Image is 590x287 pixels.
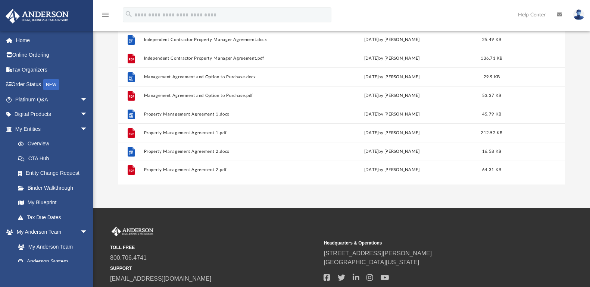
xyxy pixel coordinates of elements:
[80,92,95,107] span: arrow_drop_down
[310,167,473,173] div: [DATE] by [PERSON_NAME]
[324,240,532,246] small: Headquarters & Operations
[10,195,95,210] a: My Blueprint
[101,10,110,19] i: menu
[10,254,95,269] a: Anderson System
[482,93,501,97] span: 53.37 KB
[310,73,473,80] div: [DATE] by [PERSON_NAME]
[144,93,307,98] button: Management Agreement and Option to Purchase.pdf
[481,56,502,60] span: 136.71 KB
[482,149,501,153] span: 16.58 KB
[3,9,71,23] img: Anderson Advisors Platinum Portal
[324,250,432,256] a: [STREET_ADDRESS][PERSON_NAME]
[482,168,501,172] span: 64.31 KB
[10,166,99,181] a: Entity Change Request
[482,37,501,41] span: 25.49 KB
[5,92,99,107] a: Platinum Q&Aarrow_drop_down
[5,77,99,92] a: Order StatusNEW
[481,130,502,135] span: 212.52 KB
[144,130,307,135] button: Property Management Agreement 1.pdf
[5,48,99,63] a: Online Ordering
[310,111,473,117] div: [DATE] by [PERSON_NAME]
[5,225,95,240] a: My Anderson Teamarrow_drop_down
[125,10,133,18] i: search
[118,30,565,184] div: grid
[324,259,419,265] a: [GEOGRAPHIC_DATA][US_STATE]
[482,112,501,116] span: 45.79 KB
[43,79,59,90] div: NEW
[10,180,99,195] a: Binder Walkthrough
[5,107,99,122] a: Digital Productsarrow_drop_down
[110,265,318,272] small: SUPPORT
[310,55,473,61] div: [DATE] by [PERSON_NAME]
[310,129,473,136] div: [DATE] by [PERSON_NAME]
[144,37,307,42] button: Independent Contractor Property Manager Agreement.docx
[310,92,473,99] div: [DATE] by [PERSON_NAME]
[10,210,99,225] a: Tax Due Dates
[144,75,307,79] button: Management Agreement and Option to Purchase.docx
[483,75,500,79] span: 29.9 KB
[10,151,99,166] a: CTA Hub
[5,122,99,136] a: My Entitiesarrow_drop_down
[310,36,473,43] div: [DATE] by [PERSON_NAME]
[573,9,584,20] img: User Pic
[310,148,473,155] div: [DATE] by [PERSON_NAME]
[80,225,95,240] span: arrow_drop_down
[144,112,307,117] button: Property Management Agreement 1.docx
[144,167,307,172] button: Property Management Agreement 2.pdf
[80,107,95,122] span: arrow_drop_down
[144,56,307,61] button: Independent Contractor Property Manager Agreement.pdf
[110,255,147,261] a: 800.706.4741
[101,14,110,19] a: menu
[5,33,99,48] a: Home
[80,122,95,137] span: arrow_drop_down
[110,244,318,251] small: TOLL FREE
[110,227,155,236] img: Anderson Advisors Platinum Portal
[144,149,307,154] button: Property Management Agreement 2.docx
[10,136,99,151] a: Overview
[10,239,91,254] a: My Anderson Team
[5,62,99,77] a: Tax Organizers
[110,275,211,282] a: [EMAIL_ADDRESS][DOMAIN_NAME]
